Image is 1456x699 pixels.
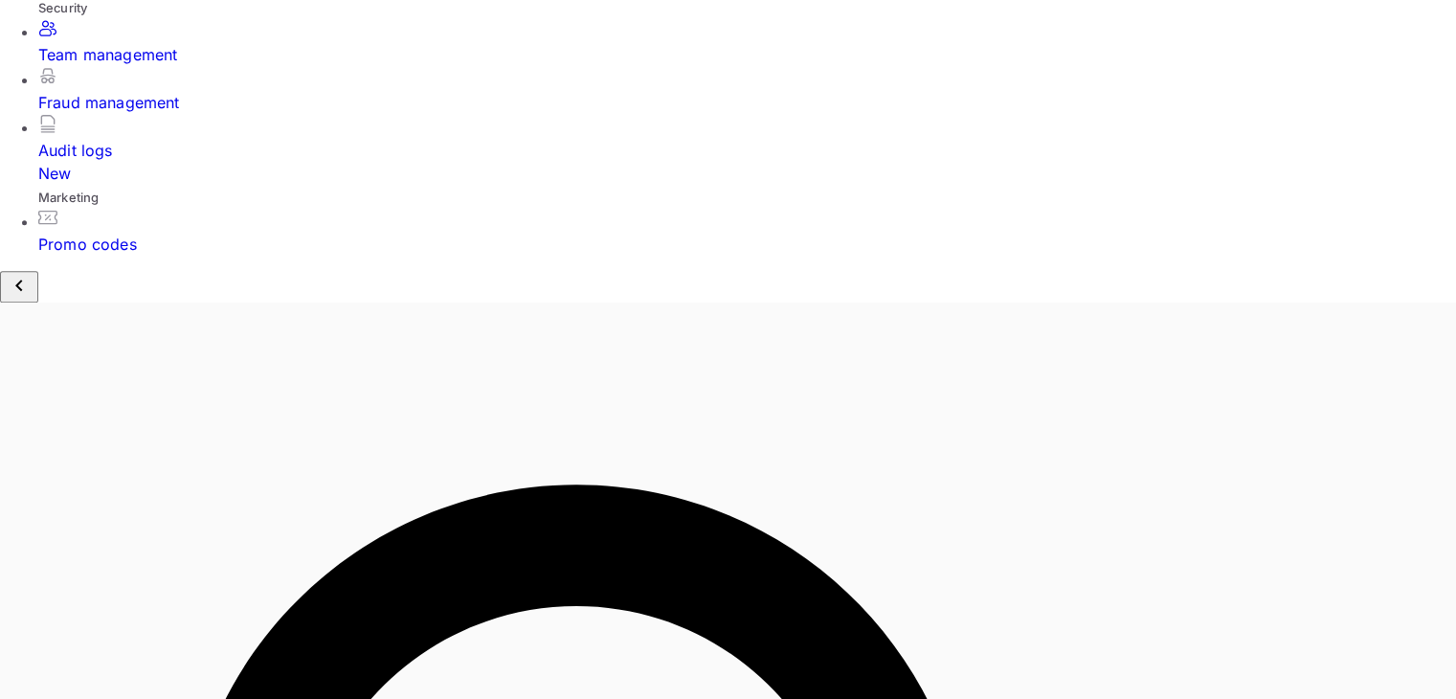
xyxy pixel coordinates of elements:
div: Fraud management [38,91,1456,114]
a: Team management [38,18,1456,66]
div: Audit logs [38,139,1456,185]
a: Fraud management [38,66,1456,114]
div: Team management [38,43,1456,66]
span: Marketing [38,190,99,205]
div: New [38,162,1456,185]
div: Promo codes [38,233,1456,256]
a: Promo codes [38,208,1456,256]
a: Audit logsNew [38,114,1456,185]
